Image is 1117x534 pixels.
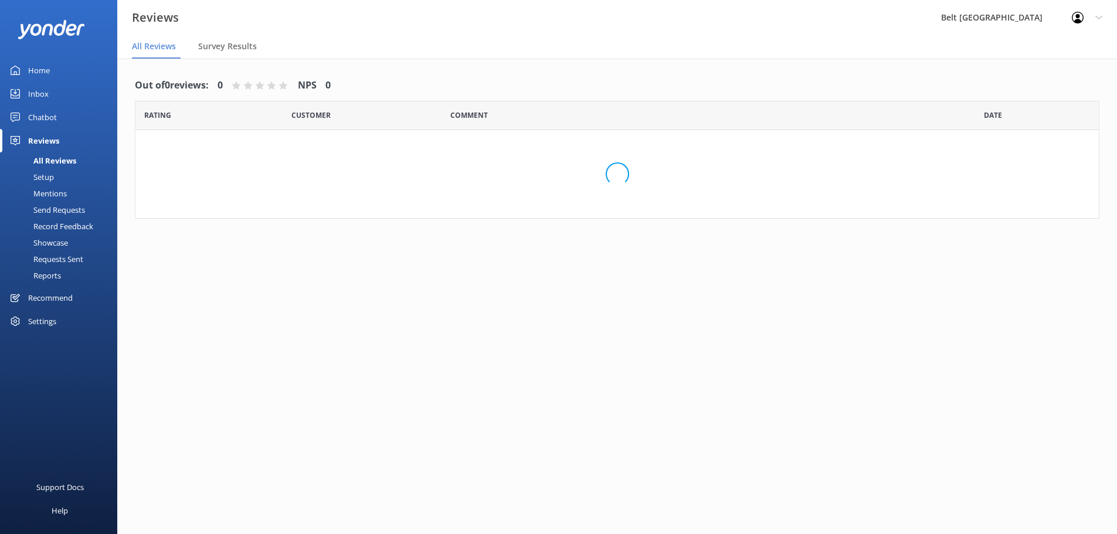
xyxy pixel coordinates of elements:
span: All Reviews [132,40,176,52]
div: Home [28,59,50,82]
span: Date [144,110,171,121]
span: Survey Results [198,40,257,52]
h4: NPS [298,78,317,93]
div: Record Feedback [7,218,93,234]
div: Chatbot [28,106,57,129]
a: Setup [7,169,117,185]
span: Question [450,110,488,121]
div: Send Requests [7,202,85,218]
div: Reports [7,267,61,284]
a: Showcase [7,234,117,251]
div: Mentions [7,185,67,202]
h4: Out of 0 reviews: [135,78,209,93]
div: Reviews [28,129,59,152]
a: Mentions [7,185,117,202]
a: Record Feedback [7,218,117,234]
h3: Reviews [132,8,179,27]
div: Inbox [28,82,49,106]
div: Support Docs [36,475,84,499]
a: Send Requests [7,202,117,218]
span: Date [291,110,331,121]
div: Recommend [28,286,73,309]
a: Requests Sent [7,251,117,267]
a: All Reviews [7,152,117,169]
img: yonder-white-logo.png [18,20,85,39]
div: Requests Sent [7,251,83,267]
h4: 0 [218,78,223,93]
div: Settings [28,309,56,333]
a: Reports [7,267,117,284]
div: All Reviews [7,152,76,169]
h4: 0 [325,78,331,93]
span: Date [984,110,1002,121]
div: Help [52,499,68,522]
div: Setup [7,169,54,185]
div: Showcase [7,234,68,251]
